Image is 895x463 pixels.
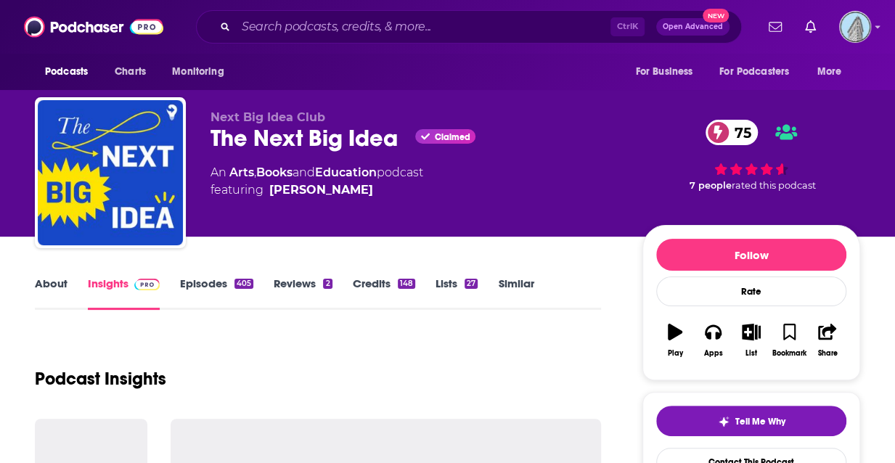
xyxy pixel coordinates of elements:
a: Education [315,165,377,179]
span: featuring [211,181,423,199]
span: rated this podcast [732,180,816,191]
span: Open Advanced [663,23,723,30]
span: Tell Me Why [735,416,785,427]
button: open menu [625,58,711,86]
button: Follow [656,239,846,271]
span: Charts [115,62,146,82]
span: For Podcasters [719,62,789,82]
span: 75 [720,120,759,145]
a: Credits148 [353,276,415,310]
div: An podcast [211,164,423,199]
button: Bookmark [770,314,808,366]
a: Lists27 [436,276,478,310]
a: Similar [498,276,534,310]
a: Show notifications dropdown [763,15,788,39]
div: List [745,349,757,358]
div: 148 [398,279,415,289]
a: Reviews2 [274,276,332,310]
img: tell me why sparkle [718,416,730,427]
button: open menu [162,58,242,86]
button: open menu [710,58,810,86]
div: 2 [323,279,332,289]
div: Play [668,349,683,358]
div: 405 [234,279,253,289]
div: Bookmark [772,349,806,358]
button: open menu [807,58,860,86]
span: More [817,62,842,82]
div: 75 7 peoplerated this podcast [642,110,860,200]
span: For Business [635,62,692,82]
span: New [703,9,729,22]
h1: Podcast Insights [35,368,166,390]
a: Arts [229,165,254,179]
a: Episodes405 [180,276,253,310]
button: Open AdvancedNew [656,18,730,36]
img: Podchaser Pro [134,279,160,290]
span: and [293,165,315,179]
a: Charts [105,58,155,86]
a: InsightsPodchaser Pro [88,276,160,310]
input: Search podcasts, credits, & more... [236,15,610,38]
span: Ctrl K [610,17,645,36]
img: The Next Big Idea [38,100,183,245]
a: Books [256,165,293,179]
span: 7 people [690,180,732,191]
button: Apps [694,314,732,366]
span: Monitoring [172,62,224,82]
div: Share [817,349,837,358]
span: Claimed [434,134,470,141]
div: Rate [656,276,846,306]
button: open menu [35,58,107,86]
img: User Profile [839,11,871,43]
span: Podcasts [45,62,88,82]
button: List [732,314,770,366]
button: Play [656,314,694,366]
button: Show profile menu [839,11,871,43]
img: Podchaser - Follow, Share and Rate Podcasts [24,13,163,41]
button: tell me why sparkleTell Me Why [656,406,846,436]
a: 75 [706,120,759,145]
div: Apps [704,349,723,358]
div: Search podcasts, credits, & more... [196,10,742,44]
span: , [254,165,256,179]
a: [PERSON_NAME] [269,181,373,199]
button: Share [809,314,846,366]
span: Next Big Idea Club [211,110,325,124]
a: Show notifications dropdown [799,15,822,39]
span: Logged in as FlatironBooks [839,11,871,43]
a: About [35,276,68,310]
div: 27 [465,279,478,289]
